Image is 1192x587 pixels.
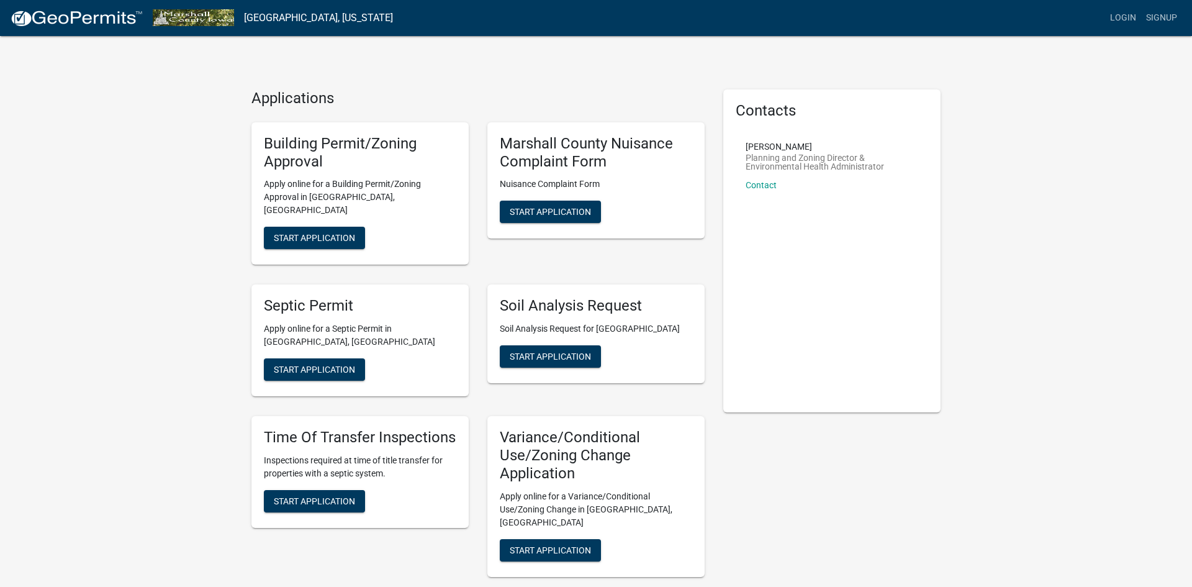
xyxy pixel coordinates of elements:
[500,201,601,223] button: Start Application
[500,490,692,529] p: Apply online for a Variance/Conditional Use/Zoning Change in [GEOGRAPHIC_DATA], [GEOGRAPHIC_DATA]
[500,539,601,562] button: Start Application
[746,180,777,190] a: Contact
[264,135,456,171] h5: Building Permit/Zoning Approval
[510,207,591,217] span: Start Application
[736,102,928,120] h5: Contacts
[500,135,692,171] h5: Marshall County Nuisance Complaint Form
[500,345,601,368] button: Start Application
[264,454,456,480] p: Inspections required at time of title transfer for properties with a septic system.
[264,322,456,348] p: Apply online for a Septic Permit in [GEOGRAPHIC_DATA], [GEOGRAPHIC_DATA]
[510,545,591,555] span: Start Application
[264,358,365,381] button: Start Application
[510,352,591,362] span: Start Application
[500,178,692,191] p: Nuisance Complaint Form
[153,9,234,26] img: Marshall County, Iowa
[244,7,393,29] a: [GEOGRAPHIC_DATA], [US_STATE]
[500,429,692,482] h5: Variance/Conditional Use/Zoning Change Application
[264,429,456,447] h5: Time Of Transfer Inspections
[1141,6,1182,30] a: Signup
[1105,6,1141,30] a: Login
[251,89,705,107] h4: Applications
[264,178,456,217] p: Apply online for a Building Permit/Zoning Approval in [GEOGRAPHIC_DATA], [GEOGRAPHIC_DATA]
[500,322,692,335] p: Soil Analysis Request for [GEOGRAPHIC_DATA]
[264,227,365,249] button: Start Application
[746,142,918,151] p: [PERSON_NAME]
[274,233,355,243] span: Start Application
[264,490,365,512] button: Start Application
[274,496,355,506] span: Start Application
[500,297,692,315] h5: Soil Analysis Request
[264,297,456,315] h5: Septic Permit
[274,365,355,375] span: Start Application
[746,153,918,171] p: Planning and Zoning Director & Environmental Health Administrator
